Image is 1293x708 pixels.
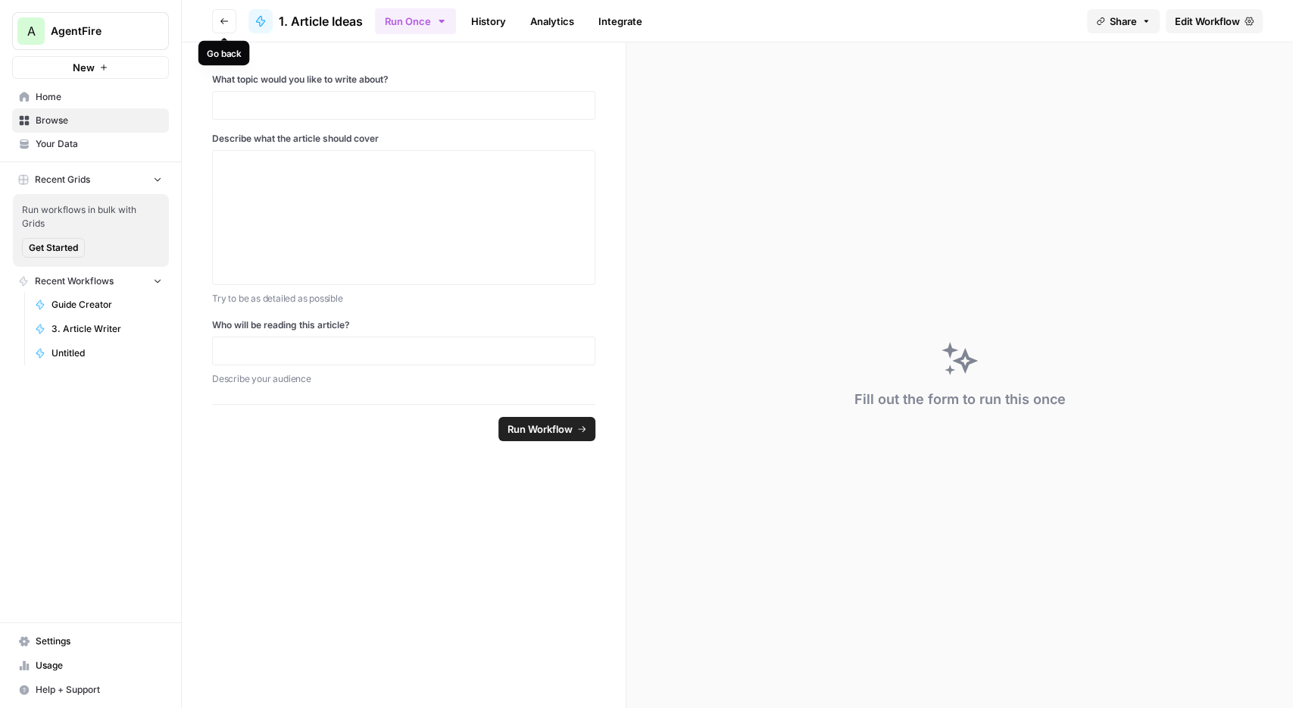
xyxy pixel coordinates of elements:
button: Workspace: AgentFire [12,12,169,50]
button: Share [1087,9,1160,33]
span: Guide Creator [52,298,162,312]
span: Untitled [52,346,162,360]
span: 3. Article Writer [52,322,162,336]
a: 1. Article Ideas [248,9,363,33]
button: Help + Support [12,678,169,702]
span: A [27,22,36,40]
span: AgentFire [51,23,142,39]
a: Your Data [12,132,169,156]
span: 1. Article Ideas [279,12,363,30]
span: New [73,60,95,75]
a: Analytics [521,9,583,33]
a: History [462,9,515,33]
a: Home [12,85,169,109]
span: Recent Grids [35,173,90,186]
span: Usage [36,659,162,672]
span: Help + Support [36,683,162,697]
button: Run Once [375,8,456,34]
span: Share [1110,14,1137,29]
span: Recent Workflows [35,274,114,288]
span: Home [36,90,162,104]
span: Your Data [36,137,162,151]
a: Settings [12,629,169,653]
span: Run Workflow [508,421,573,437]
div: Go back [206,46,241,60]
span: Run workflows in bulk with Grids [22,203,160,230]
a: Guide Creator [28,293,169,317]
p: Try to be as detailed as possible [212,291,595,306]
button: Run Workflow [498,417,595,441]
span: Edit Workflow [1175,14,1240,29]
a: Untitled [28,341,169,365]
a: Integrate [589,9,651,33]
p: Describe your audience [212,371,595,387]
span: Browse [36,114,162,127]
a: 3. Article Writer [28,317,169,341]
span: Settings [36,634,162,648]
button: Get Started [22,238,85,258]
span: Get Started [29,241,78,255]
a: Browse [12,108,169,133]
button: Recent Grids [12,168,169,191]
label: Who will be reading this article? [212,318,595,332]
button: Recent Workflows [12,270,169,293]
a: Usage [12,653,169,678]
button: New [12,56,169,79]
div: Fill out the form to run this once [854,389,1065,410]
label: Describe what the article should cover [212,132,595,146]
label: What topic would you like to write about? [212,73,595,86]
a: Edit Workflow [1166,9,1263,33]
